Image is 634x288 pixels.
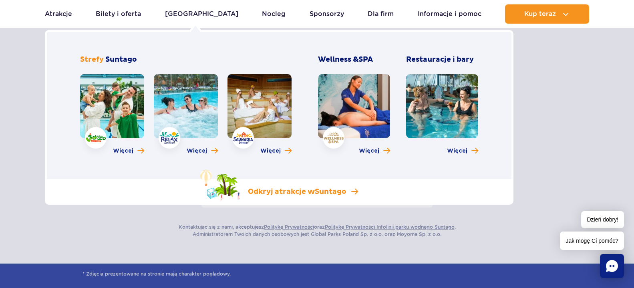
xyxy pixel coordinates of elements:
a: Bilety i oferta [96,4,141,24]
span: Wellness & [318,55,373,64]
a: [GEOGRAPHIC_DATA] [165,4,238,24]
span: Suntago [315,187,346,196]
h3: Restauracje i bary [406,55,478,64]
a: Informacje i pomoc [418,4,481,24]
a: Więcej o strefie Relax [187,147,218,155]
p: Odkryj atrakcje w [248,187,346,197]
span: Więcej [260,147,281,155]
span: Strefy [80,55,104,64]
span: Więcej [187,147,207,155]
a: Więcej o Restauracje i bary [447,147,478,155]
span: Suntago [105,55,137,64]
a: Więcej o Wellness & SPA [359,147,390,155]
div: Chat [600,254,624,278]
span: Dzień dobry! [581,211,624,228]
span: Kup teraz [524,10,556,18]
a: Nocleg [262,4,286,24]
a: Sponsorzy [310,4,344,24]
a: Dla firm [368,4,394,24]
span: Więcej [113,147,133,155]
span: Jak mogę Ci pomóc? [560,232,624,250]
span: SPA [358,55,373,64]
a: Więcej o strefie Jamango [113,147,144,155]
a: Odkryj atrakcje wSuntago [200,169,358,201]
span: Więcej [447,147,467,155]
a: Więcej o strefie Saunaria [260,147,292,155]
button: Kup teraz [505,4,589,24]
span: Więcej [359,147,379,155]
a: Atrakcje [45,4,72,24]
